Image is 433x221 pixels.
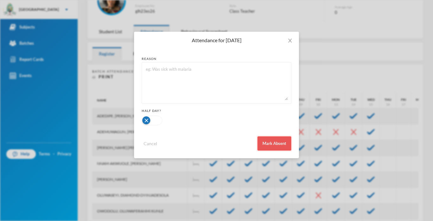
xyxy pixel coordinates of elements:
[142,140,159,147] button: Cancel
[142,37,291,44] div: Attendance for [DATE]
[257,136,291,151] button: Mark Absent
[288,38,293,43] i: icon: close
[142,108,291,113] div: Half Day?
[281,32,299,49] button: Close
[142,56,291,61] div: reason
